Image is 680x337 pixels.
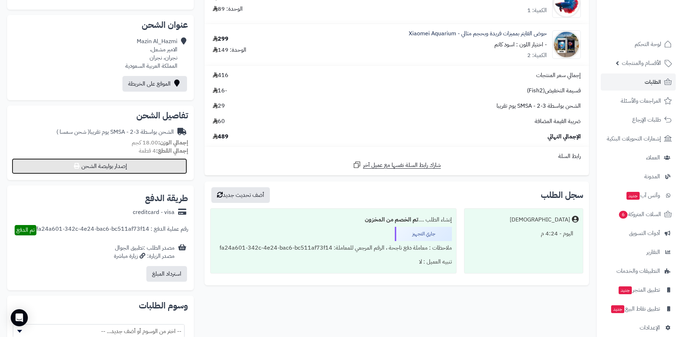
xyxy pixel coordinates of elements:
div: اليوم - 4:24 م [469,227,579,241]
span: جديد [619,286,632,294]
a: التقارير [601,244,676,261]
div: مصدر الطلب :تطبيق الجوال [114,244,175,260]
span: شارك رابط السلة نفسها مع عميل آخر [363,161,441,169]
a: وآتس آبجديد [601,187,676,204]
small: - اختيار اللون : اسود كاتم [494,40,547,49]
strong: إجمالي الوزن: [158,138,188,147]
button: إصدار بوليصة الشحن [12,158,187,174]
span: ( شحن سمسا ) [56,128,90,136]
div: إنشاء الطلب .... [215,213,452,227]
div: [DEMOGRAPHIC_DATA] [510,216,570,224]
strong: إجمالي القطع: [156,147,188,155]
span: جديد [611,305,624,313]
span: 416 [213,71,228,80]
span: جديد [626,192,640,200]
span: تم الدفع [16,226,35,234]
a: المراجعات والأسئلة [601,92,676,109]
div: الوحدة: 89 [213,5,243,13]
a: طلبات الإرجاع [601,111,676,128]
a: العملاء [601,149,676,166]
h2: طريقة الدفع [145,194,188,203]
span: إشعارات التحويلات البنكية [607,134,661,144]
img: logo-2.png [631,9,673,24]
span: التقارير [646,247,660,257]
div: الكمية: 1 [527,6,547,15]
span: المراجعات والأسئلة [621,96,661,106]
span: إجمالي سعر المنتجات [536,71,581,80]
h2: تفاصيل الشحن [13,111,188,120]
span: الطلبات [645,77,661,87]
span: أدوات التسويق [629,228,660,238]
span: المدونة [644,172,660,182]
span: طلبات الإرجاع [632,115,661,125]
a: تطبيق نقاط البيعجديد [601,300,676,317]
span: 489 [213,133,228,141]
span: ضريبة القيمة المضافة [535,117,581,126]
a: أدوات التسويق [601,225,676,242]
span: العملاء [646,153,660,163]
div: 299 [213,35,228,43]
h2: وسوم الطلبات [13,301,188,310]
span: قسيمة التخفيض(Fish2) [527,87,581,95]
a: الموقع على الخريطة [122,76,187,92]
span: -16 [213,87,227,95]
div: الشحن بواسطة SMSA - 2-3 يوم تقريبا [56,128,174,136]
h2: عنوان الشحن [13,21,188,29]
span: الإجمالي النهائي [548,133,581,141]
span: التطبيقات والخدمات [616,266,660,276]
a: إشعارات التحويلات البنكية [601,130,676,147]
span: الأقسام والمنتجات [622,58,661,68]
small: 4 قطعة [139,147,188,155]
a: الطلبات [601,73,676,91]
span: 60 [213,117,225,126]
div: creditcard - visa [133,208,175,216]
b: تم الخصم من المخزون [365,215,418,224]
h3: سجل الطلب [541,191,583,199]
div: الوحدة: 149 [213,46,246,54]
div: الكمية: 2 [527,51,547,60]
a: السلات المتروكة6 [601,206,676,223]
div: Open Intercom Messenger [11,309,28,326]
a: التطبيقات والخدمات [601,262,676,280]
button: استرداد المبلغ [146,266,187,282]
span: السلات المتروكة [618,209,661,219]
a: الإعدادات [601,319,676,336]
img: 1748954042-1748952520704_bwejq3_2_1DCACEQ-90x90.jpg [553,30,580,59]
div: رابط السلة [207,152,586,160]
span: 29 [213,102,225,110]
div: جاري التجهيز [395,227,452,241]
a: المدونة [601,168,676,185]
button: أضف تحديث جديد [211,187,270,203]
small: 18.00 كجم [132,138,188,147]
span: الإعدادات [640,323,660,333]
span: لوحة التحكم [635,39,661,49]
div: Mazin Al_Hazmi الامير مشعل، نجران، نجران المملكة العربية السعودية [125,37,177,70]
a: لوحة التحكم [601,36,676,53]
span: 6 [619,210,628,219]
a: حوض الفايتر بمميزات فريدة وبحجم مثالي - Xiaomei Aquarium [409,30,547,38]
a: شارك رابط السلة نفسها مع عميل آخر [353,160,441,169]
span: الشحن بواسطة SMSA - 2-3 يوم تقريبا [497,102,581,110]
div: رقم عملية الدفع : fa24a601-342c-4e24-bac6-bc511af73f14 [36,225,188,235]
div: مصدر الزيارة: زيارة مباشرة [114,252,175,260]
span: وآتس آب [626,190,660,200]
span: تطبيق المتجر [618,285,660,295]
span: تطبيق نقاط البيع [610,304,660,314]
div: ملاحظات : معاملة دفع ناجحة ، الرقم المرجعي للمعاملة: fa24a601-342c-4e24-bac6-bc511af73f14 [215,241,452,255]
a: تطبيق المتجرجديد [601,281,676,298]
div: تنبيه العميل : لا [215,255,452,269]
